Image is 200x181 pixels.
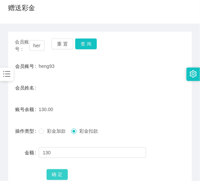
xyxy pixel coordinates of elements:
[44,128,68,134] span: 彩金加款
[15,107,39,112] label: 账号余额
[25,150,39,155] label: 金额
[52,38,73,49] button: 重 置
[15,85,39,90] label: 会员姓名
[77,128,101,134] span: 彩金扣款
[15,38,29,53] span: 会员账号：
[15,128,39,134] label: 操作类型
[15,63,39,69] label: 会员账号
[39,147,146,158] input: 请输入
[2,70,11,78] i: 图标: bars
[8,3,35,13] h1: 赠送彩金
[190,70,197,78] i: 图标: setting
[39,107,53,112] span: 130.00
[47,169,68,180] button: 确 定
[39,63,55,69] span: heng93
[75,38,97,49] button: 查 询
[29,40,45,51] input: 会员账号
